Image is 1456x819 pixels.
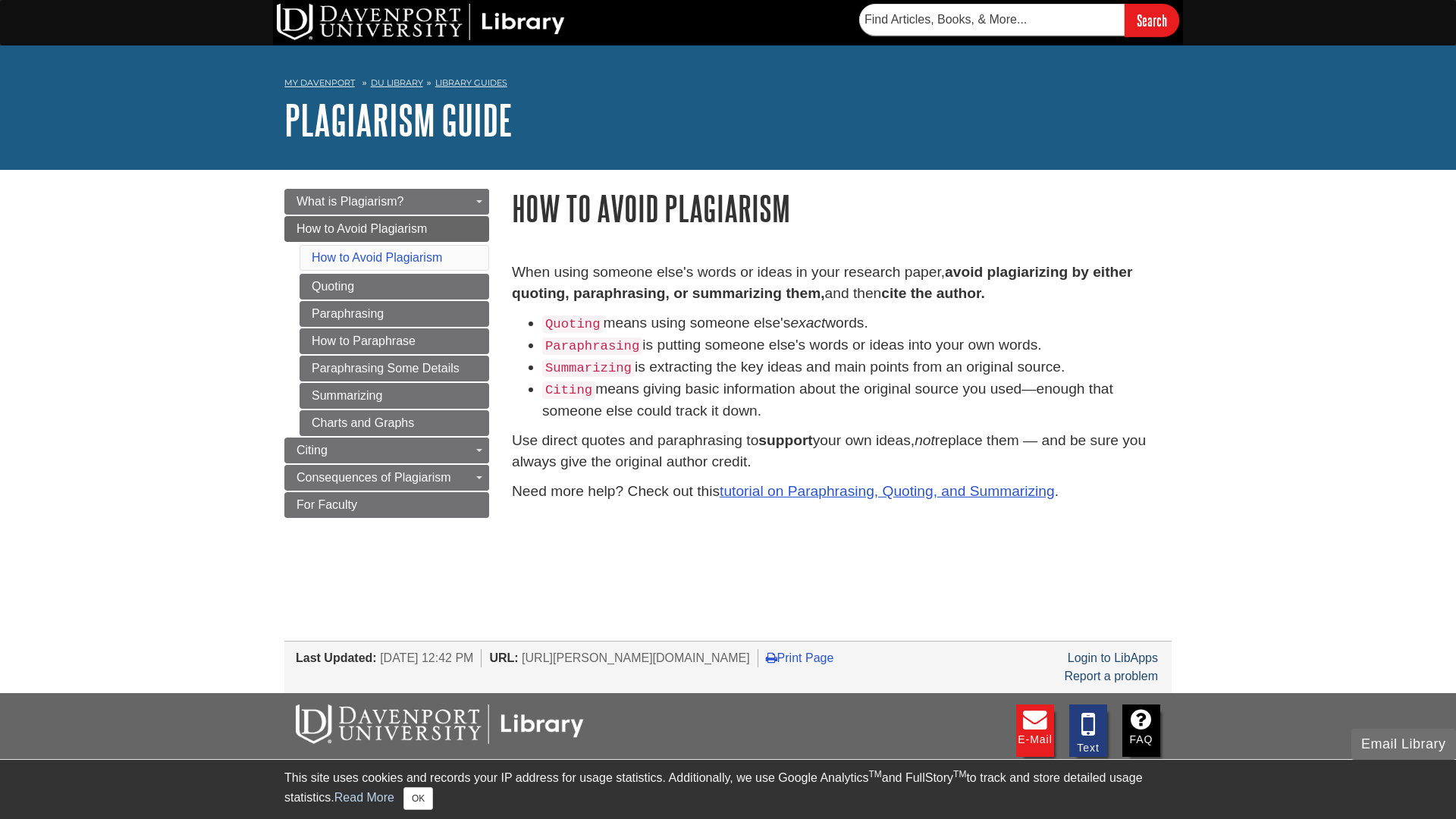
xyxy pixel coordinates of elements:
i: Print Page [766,651,777,664]
li: means giving basic information about the original source you used—enough that someone else could ... [542,378,1172,422]
a: Login to LibApps [1068,651,1158,664]
a: What is Plagiarism? [284,189,489,215]
input: Search [1125,4,1179,36]
sup: TM [953,769,966,780]
a: For Faculty [284,492,489,518]
a: Report a problem [1064,670,1158,682]
span: How to Avoid Plagiarism [297,222,427,235]
code: Summarizing [542,359,635,377]
input: Find Articles, Books, & More... [859,4,1125,36]
a: FAQ [1122,704,1160,757]
code: Paraphrasing [542,337,642,355]
a: Library Guides [435,77,507,88]
div: Guide Page Menu [284,189,489,518]
a: Paraphrasing [300,301,489,327]
li: is putting someone else's words or ideas into your own words. [542,334,1172,356]
li: is extracting the key ideas and main points from an original source. [542,356,1172,378]
a: E-mail [1016,704,1054,757]
em: not [915,432,935,448]
span: Consequences of Plagiarism [297,471,451,484]
button: Email Library [1351,729,1456,760]
a: How to Paraphrase [300,328,489,354]
a: Consequences of Plagiarism [284,465,489,491]
a: How to Avoid Plagiarism [284,216,489,242]
img: DU Library [277,4,565,40]
span: URL: [489,651,518,664]
span: [URL][PERSON_NAME][DOMAIN_NAME] [522,651,750,664]
img: DU Libraries [296,704,584,744]
a: Read More [334,791,394,804]
span: For Faculty [297,498,357,511]
p: Need more help? Check out this . [512,481,1172,503]
code: Quoting [542,315,604,333]
h1: How to Avoid Plagiarism [512,189,1172,227]
span: [DATE] 12:42 PM [380,651,473,664]
a: Charts and Graphs [300,410,489,436]
a: Text [1069,704,1107,757]
li: means using someone else's words. [542,312,1172,334]
p: Use direct quotes and paraphrasing to your own ideas, replace them — and be sure you always give ... [512,430,1172,474]
button: Close [403,787,433,810]
strong: cite the author. [881,285,984,301]
a: Summarizing [300,383,489,409]
span: Last Updated: [296,651,377,664]
a: Paraphrasing Some Details [300,356,489,381]
div: This site uses cookies and records your IP address for usage statistics. Additionally, we use Goo... [284,769,1172,810]
p: When using someone else's words or ideas in your research paper, and then [512,262,1172,306]
strong: support [758,432,812,448]
a: tutorial on Paraphrasing, Quoting, and Summarizing [720,483,1055,499]
a: Plagiarism Guide [284,96,513,143]
em: exact [790,315,825,331]
span: What is Plagiarism? [297,195,403,208]
a: DU Library [371,77,423,88]
code: Citing [542,381,595,399]
a: My Davenport [284,77,355,89]
span: Citing [297,444,328,457]
a: Print Page [766,651,834,664]
sup: TM [868,769,881,780]
form: Searches DU Library's articles, books, and more [859,4,1179,36]
nav: breadcrumb [284,73,1172,97]
a: How to Avoid Plagiarism [312,251,442,264]
a: Citing [284,438,489,463]
a: Quoting [300,274,489,300]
